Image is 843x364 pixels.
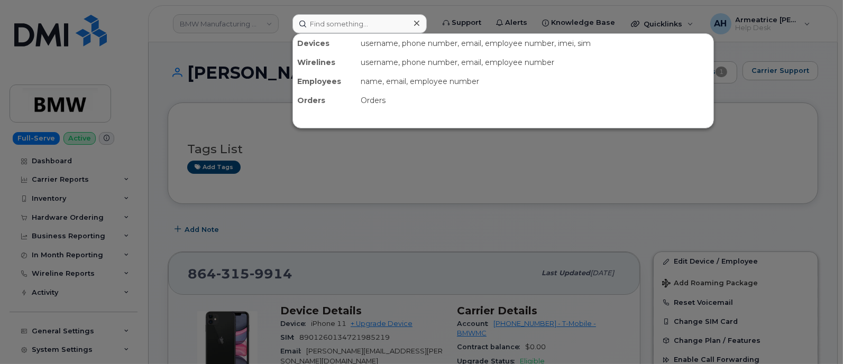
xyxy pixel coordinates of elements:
div: Devices [293,34,356,53]
div: name, email, employee number [356,72,713,91]
div: Employees [293,72,356,91]
div: username, phone number, email, employee number [356,53,713,72]
div: username, phone number, email, employee number, imei, sim [356,34,713,53]
div: Wirelines [293,53,356,72]
div: Orders [293,91,356,110]
div: Orders [356,91,713,110]
iframe: Messenger Launcher [797,318,835,356]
